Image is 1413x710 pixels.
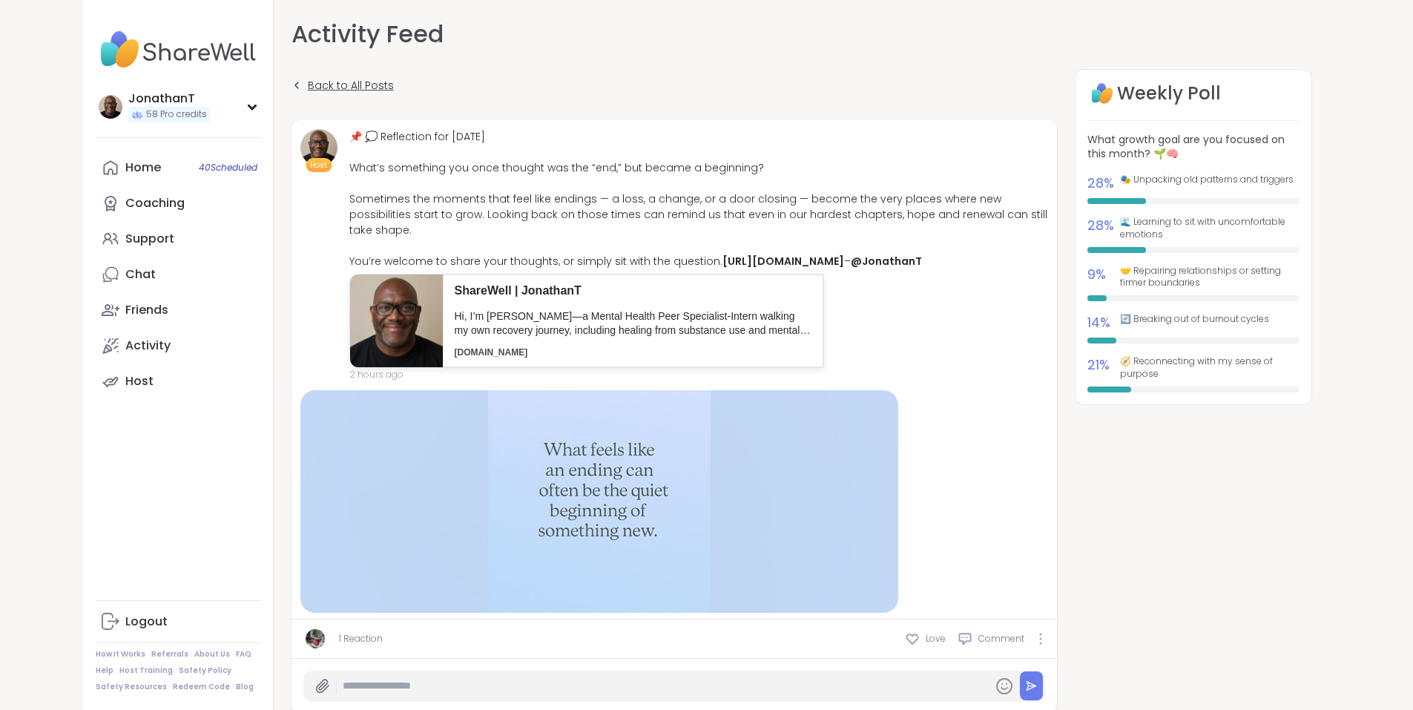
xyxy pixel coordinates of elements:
[194,649,230,660] a: About Us
[236,649,251,660] a: FAQ
[119,665,173,676] a: Host Training
[1087,133,1300,162] h3: What growth goal are you focused on this month? 🌱🧠
[125,160,161,176] div: Home
[96,682,167,692] a: Safety Resources
[1120,265,1300,290] span: 🤝 Repairing relationships or setting firmer boundaries
[199,162,257,174] span: 40 Scheduled
[455,283,811,299] p: ShareWell | JonathanT
[125,195,185,211] div: Coaching
[308,78,394,93] span: Back to All Posts
[350,275,443,367] img: 0e2c5150-e31e-4b6a-957d-4a0a3cea2a65
[151,649,188,660] a: Referrals
[1087,216,1117,241] div: 28 %
[455,346,811,359] p: [DOMAIN_NAME]
[349,368,1048,381] span: 2 hours ago
[1120,313,1300,332] span: 🔄 Breaking out of burnout cycles
[99,95,122,119] img: JonathanT
[96,150,261,185] a: Home40Scheduled
[128,91,210,107] div: JonathanT
[339,632,383,645] a: 1 Reaction
[1087,79,1117,108] img: Well Logo
[306,629,325,648] img: anchor
[96,185,261,221] a: Coaching
[1117,81,1221,106] h4: Weekly Poll
[292,18,444,51] h3: Activity Feed
[125,614,168,630] div: Logout
[292,69,394,102] a: Back to All Posts
[1087,265,1117,290] div: 9 %
[978,632,1024,645] span: Comment
[1087,313,1117,332] div: 14 %
[96,292,261,328] a: Friends
[96,649,145,660] a: How It Works
[1120,174,1300,192] span: 🎭 Unpacking old patterns and triggers
[179,665,231,676] a: Safety Policy
[310,160,327,171] span: Host
[125,302,168,318] div: Friends
[349,274,824,368] a: ShareWell | JonathanTHi, I’m [PERSON_NAME]—a Mental Health Peer Specialist-Intern walking my own ...
[96,221,261,257] a: Support
[349,129,1048,269] div: 📌 💭 Reflection for [DATE] What’s something you once thought was the “end,” but became a beginning...
[1120,355,1300,381] span: 🧭 Reconnecting with my sense of purpose
[96,604,261,640] a: Logout
[300,129,337,166] img: JonathanT
[125,338,171,354] div: Activity
[455,309,811,338] p: Hi, I’m [PERSON_NAME]—a Mental Health Peer Specialist-Intern walking my own recovery journey, inc...
[96,328,261,364] a: Activity
[926,632,946,645] span: Love
[96,24,261,76] img: ShareWell Nav Logo
[146,108,207,121] span: 58 Pro credits
[722,254,844,269] a: [URL][DOMAIN_NAME]
[1120,216,1300,241] span: 🌊 Learning to sit with uncomfortable emotions
[1087,355,1117,381] div: 21 %
[173,682,230,692] a: Redeem Code
[125,266,156,283] div: Chat
[125,231,174,247] div: Support
[1087,174,1117,192] div: 28 %
[96,364,261,399] a: Host
[851,254,922,269] a: @JonathanT
[96,665,113,676] a: Help
[96,257,261,292] a: Chat
[236,682,254,692] a: Blog
[125,373,154,389] div: Host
